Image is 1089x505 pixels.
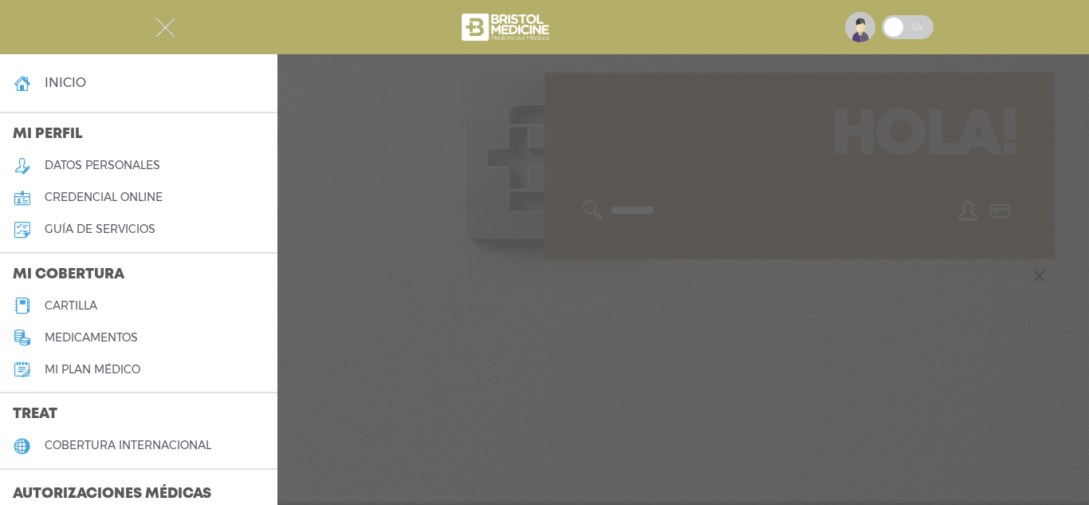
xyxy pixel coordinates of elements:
[155,18,175,37] img: Cober_menu-close-white.svg
[845,12,875,42] img: profile-placeholder.svg
[45,439,211,452] h5: cobertura internacional
[45,299,97,313] h5: cartilla
[45,223,155,236] h5: guía de servicios
[45,75,86,90] h4: inicio
[45,159,160,172] h5: datos personales
[459,8,554,46] img: bristol-medicine-blanco.png
[45,191,163,204] h5: credencial online
[45,363,140,377] h5: Mi plan médico
[45,331,138,345] h5: medicamentos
